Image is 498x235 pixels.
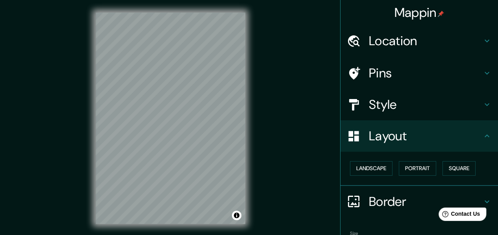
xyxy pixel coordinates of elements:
[428,204,489,226] iframe: Help widget launcher
[369,128,482,144] h4: Layout
[438,11,444,17] img: pin-icon.png
[232,211,241,220] button: Toggle attribution
[341,89,498,120] div: Style
[394,5,444,20] h4: Mappin
[442,161,476,176] button: Square
[341,186,498,217] div: Border
[369,194,482,209] h4: Border
[369,97,482,112] h4: Style
[96,13,245,224] canvas: Map
[399,161,436,176] button: Portrait
[341,120,498,152] div: Layout
[369,33,482,49] h4: Location
[369,65,482,81] h4: Pins
[341,57,498,89] div: Pins
[341,25,498,57] div: Location
[350,161,392,176] button: Landscape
